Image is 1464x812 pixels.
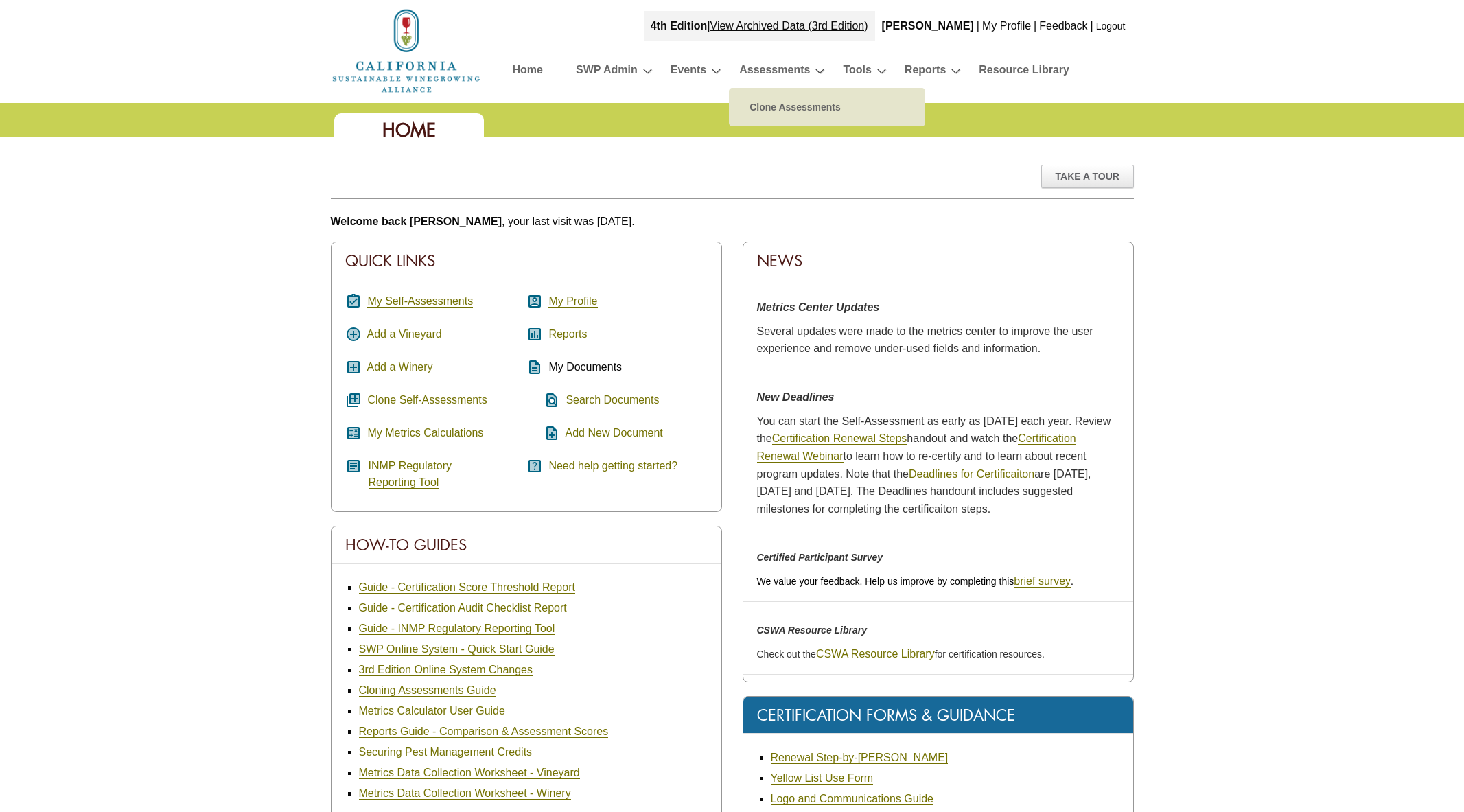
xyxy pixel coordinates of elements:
p: , your last visit was [DATE]. [331,213,1134,231]
p: You can start the Self-Assessment as early as [DATE] each year. Review the handout and watch the ... [757,413,1119,518]
i: add_box [345,359,362,375]
a: Logo and Communications Guide [771,793,933,805]
i: note_add [526,425,560,441]
a: Certification Renewal Webinar [757,432,1076,463]
a: Guide - Certification Score Threshold Report [359,581,575,594]
a: Need help getting started? [548,460,677,472]
a: Reports [548,328,587,340]
a: SWP Online System - Quick Start Guide [359,643,555,656]
div: | [1089,11,1095,41]
a: Clone Self-Assessments [367,394,487,406]
div: Quick Links [332,242,721,279]
a: INMP RegulatoryReporting Tool [369,460,452,489]
i: description [526,359,543,375]
a: My Metrics Calculations [367,427,483,439]
a: View Archived Data (3rd Edition) [710,20,868,32]
a: Guide - Certification Audit Checklist Report [359,602,567,614]
a: Renewal Step-by-[PERSON_NAME] [771,752,949,764]
a: SWP Admin [576,60,638,84]
a: Add a Winery [367,361,433,373]
a: Home [513,60,543,84]
a: My Profile [548,295,597,308]
a: Metrics Data Collection Worksheet - Vineyard [359,767,580,779]
a: My Profile [982,20,1031,32]
i: assignment_turned_in [345,293,362,310]
em: Certified Participant Survey [757,552,883,563]
a: Reports Guide - Comparison & Assessment Scores [359,726,609,738]
a: Add New Document [566,427,663,439]
a: Resource Library [979,60,1069,84]
div: | [1032,11,1038,41]
i: queue [345,392,362,408]
a: Clone Assessments [743,95,911,119]
a: Deadlines for Certificaiton [909,468,1034,480]
a: Events [671,60,706,84]
a: Securing Pest Management Credits [359,746,533,758]
a: Cloning Assessments Guide [359,684,496,697]
a: Yellow List Use Form [771,772,874,785]
a: 3rd Edition Online System Changes [359,664,533,676]
a: Search Documents [566,394,659,406]
img: logo_cswa2x.png [331,7,482,95]
i: account_box [526,293,543,310]
a: Assessments [739,60,810,84]
div: News [743,242,1133,279]
div: Take A Tour [1041,165,1134,188]
a: Metrics Data Collection Worksheet - Winery [359,787,571,800]
i: article [345,458,362,474]
div: | [975,11,981,41]
a: Logout [1096,21,1126,32]
span: Several updates were made to the metrics center to improve the user experience and remove under-u... [757,325,1093,355]
a: CSWA Resource Library [816,648,935,660]
a: Home [331,44,482,56]
b: [PERSON_NAME] [882,20,974,32]
b: Welcome back [PERSON_NAME] [331,216,502,227]
a: Reports [905,60,946,84]
i: help_center [526,458,543,474]
span: My Documents [548,361,622,373]
a: Tools [843,60,871,84]
i: find_in_page [526,392,560,408]
strong: Metrics Center Updates [757,301,880,313]
span: Home [382,118,436,142]
a: brief survey [1014,575,1071,588]
div: | [644,11,875,41]
a: My Self-Assessments [367,295,473,308]
div: How-To Guides [332,526,721,564]
a: Metrics Calculator User Guide [359,705,505,717]
i: assessment [526,326,543,343]
strong: New Deadlines [757,391,835,403]
a: Guide - INMP Regulatory Reporting Tool [359,623,555,635]
a: Add a Vineyard [367,328,442,340]
strong: 4th Edition [651,20,708,32]
span: We value your feedback. Help us improve by completing this . [757,576,1073,587]
i: calculate [345,425,362,441]
a: Feedback [1039,20,1087,32]
span: Check out the for certification resources. [757,649,1045,660]
i: add_circle [345,326,362,343]
em: CSWA Resource Library [757,625,868,636]
div: Certification Forms & Guidance [743,697,1133,734]
a: Certification Renewal Steps [772,432,907,445]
